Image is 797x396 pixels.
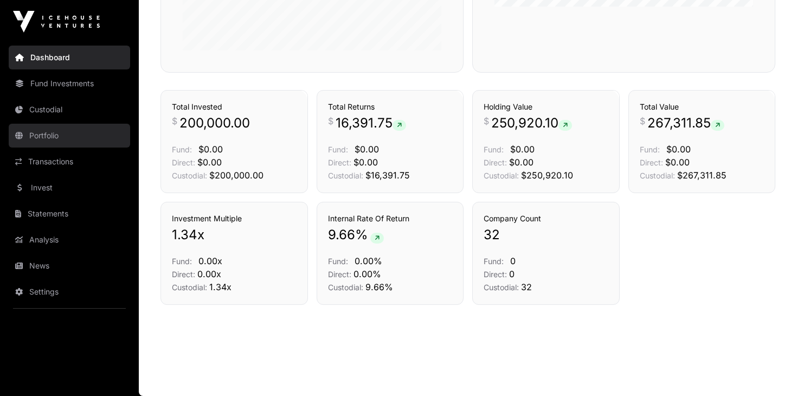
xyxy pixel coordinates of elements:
[484,158,507,167] span: Direct:
[9,72,130,95] a: Fund Investments
[9,150,130,174] a: Transactions
[336,114,406,132] span: 16,391.75
[355,226,368,244] span: %
[484,270,507,279] span: Direct:
[172,171,207,180] span: Custodial:
[355,256,382,266] span: 0.00%
[179,114,250,132] span: 200,000.00
[172,158,195,167] span: Direct:
[484,171,519,180] span: Custodial:
[209,170,263,181] span: $200,000.00
[484,213,608,224] h3: Company Count
[640,145,660,154] span: Fund:
[365,282,393,292] span: 9.66%
[510,144,535,155] span: $0.00
[510,256,516,266] span: 0
[13,11,100,33] img: Icehouse Ventures Logo
[484,145,504,154] span: Fund:
[328,213,453,224] h3: Internal Rate Of Return
[172,226,197,244] span: 1.34
[172,101,297,112] h3: Total Invested
[484,101,608,112] h3: Holding Value
[521,170,573,181] span: $250,920.10
[353,269,381,279] span: 0.00%
[209,282,232,292] span: 1.34x
[328,114,333,127] span: $
[197,226,204,244] span: x
[328,145,348,154] span: Fund:
[509,269,515,279] span: 0
[640,101,764,112] h3: Total Value
[521,282,532,292] span: 32
[198,256,222,266] span: 0.00x
[9,254,130,278] a: News
[172,257,192,266] span: Fund:
[328,270,351,279] span: Direct:
[640,158,663,167] span: Direct:
[9,280,130,304] a: Settings
[353,157,378,168] span: $0.00
[665,157,690,168] span: $0.00
[328,226,355,244] span: 9.66
[743,344,797,396] iframe: Chat Widget
[328,257,348,266] span: Fund:
[172,270,195,279] span: Direct:
[9,202,130,226] a: Statements
[509,157,534,168] span: $0.00
[9,46,130,69] a: Dashboard
[197,269,221,279] span: 0.00x
[328,158,351,167] span: Direct:
[666,144,691,155] span: $0.00
[365,170,410,181] span: $16,391.75
[9,176,130,200] a: Invest
[491,114,572,132] span: 250,920.10
[198,144,223,155] span: $0.00
[172,213,297,224] h3: Investment Multiple
[172,114,177,127] span: $
[355,144,379,155] span: $0.00
[172,283,207,292] span: Custodial:
[328,283,363,292] span: Custodial:
[677,170,727,181] span: $267,311.85
[484,257,504,266] span: Fund:
[9,228,130,252] a: Analysis
[9,98,130,122] a: Custodial
[484,283,519,292] span: Custodial:
[484,114,489,127] span: $
[647,114,724,132] span: 267,311.85
[640,171,675,180] span: Custodial:
[172,145,192,154] span: Fund:
[484,226,500,244] span: 32
[9,124,130,148] a: Portfolio
[197,157,222,168] span: $0.00
[328,171,363,180] span: Custodial:
[328,101,453,112] h3: Total Returns
[640,114,645,127] span: $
